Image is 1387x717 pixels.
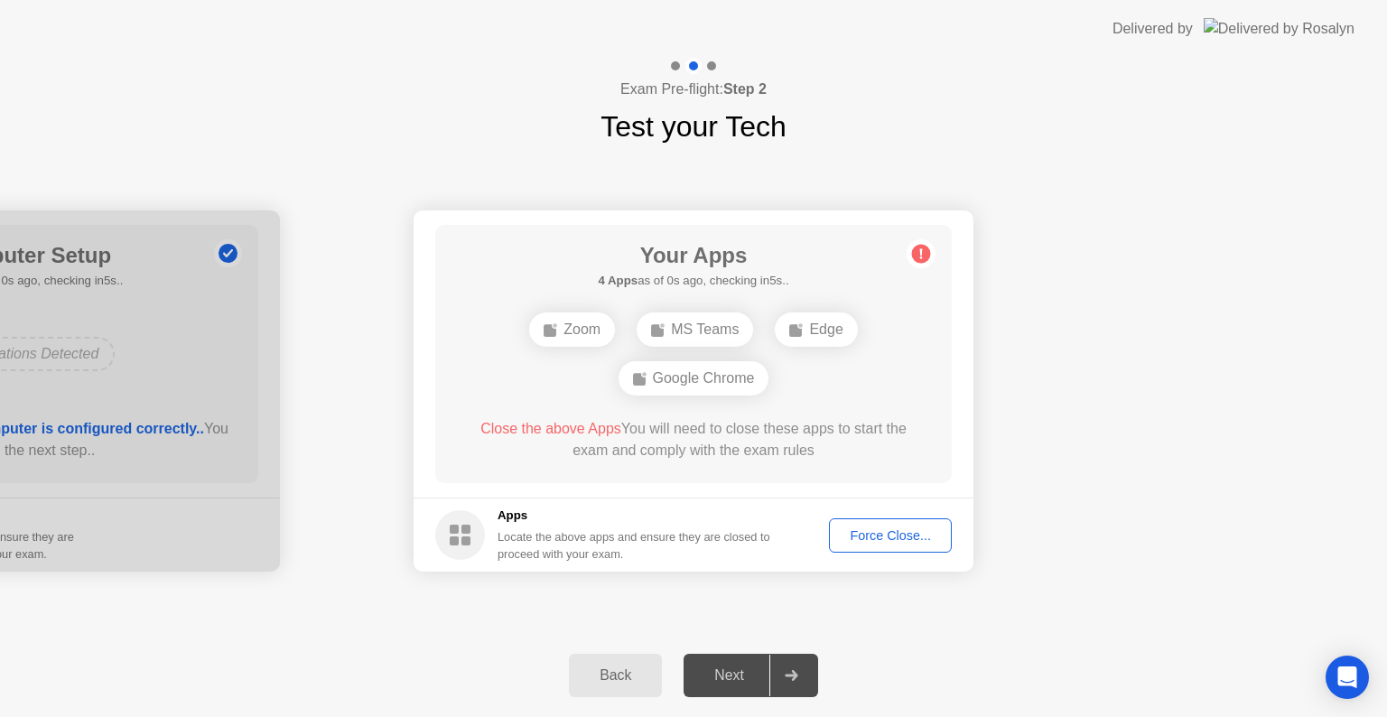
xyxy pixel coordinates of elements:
div: MS Teams [637,312,753,347]
h1: Your Apps [598,239,788,272]
div: Edge [775,312,857,347]
div: Zoom [529,312,615,347]
button: Force Close... [829,518,952,553]
img: Delivered by Rosalyn [1204,18,1354,39]
b: Step 2 [723,81,767,97]
div: Google Chrome [619,361,769,396]
h4: Exam Pre-flight: [620,79,767,100]
button: Back [569,654,662,697]
div: Open Intercom Messenger [1326,656,1369,699]
b: 4 Apps [598,274,638,287]
div: You will need to close these apps to start the exam and comply with the exam rules [461,418,926,461]
button: Next [684,654,818,697]
div: Back [574,667,656,684]
h5: as of 0s ago, checking in5s.. [598,272,788,290]
span: Close the above Apps [480,421,621,436]
h1: Test your Tech [600,105,787,148]
div: Force Close... [835,528,945,543]
div: Next [689,667,769,684]
h5: Apps [498,507,771,525]
div: Delivered by [1112,18,1193,40]
div: Locate the above apps and ensure they are closed to proceed with your exam. [498,528,771,563]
